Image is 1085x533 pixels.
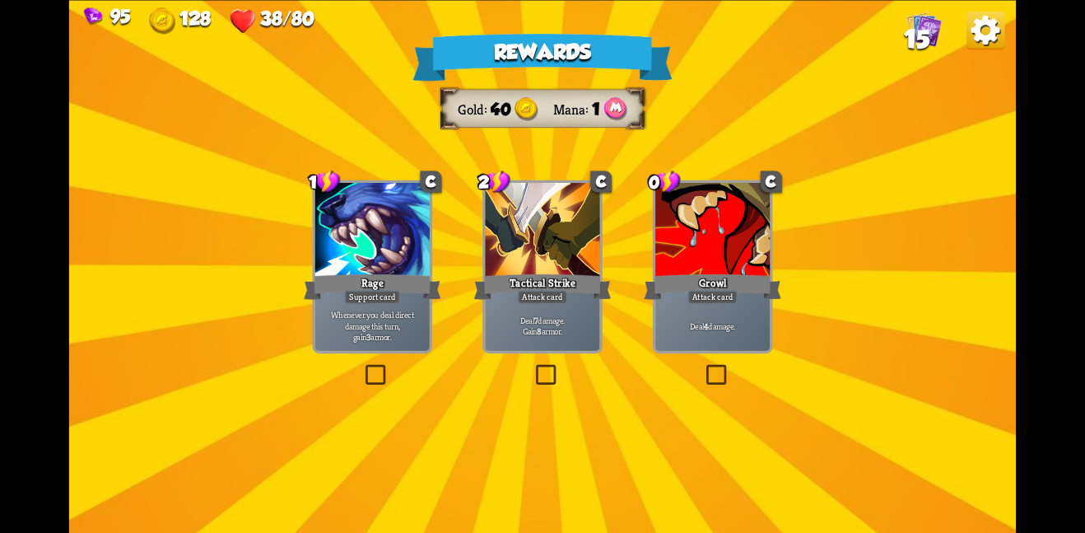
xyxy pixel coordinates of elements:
[304,271,441,302] div: Rage
[478,169,510,193] div: 2
[604,97,627,121] img: Mana_Points.png
[412,33,672,81] div: Rewards
[149,7,175,34] img: Gold.png
[421,171,442,192] div: C
[590,171,612,192] div: C
[179,7,212,29] span: 128
[906,11,942,46] img: Cards_Icon.png
[230,7,314,35] div: Health
[491,99,510,118] span: 40
[366,331,370,343] b: 3
[515,97,538,121] img: Gold.png
[687,290,738,304] div: Attack card
[260,7,314,29] span: 38/80
[649,169,681,193] div: 0
[458,100,491,118] div: Gold
[474,271,612,302] div: Tactical Strike
[761,171,782,192] div: C
[704,320,708,331] b: 4
[906,11,942,50] div: View all the cards in your deck
[344,290,400,304] div: Support card
[904,25,929,54] span: 15
[966,11,1005,49] img: Options_Button.png
[318,308,426,342] p: Whenever you deal direct damage this turn, gain armor.
[84,7,103,26] img: Gem.png
[537,325,541,337] b: 8
[534,314,538,325] b: 7
[518,290,568,304] div: Attack card
[592,99,600,118] span: 1
[84,5,131,26] div: Gems
[659,320,767,331] p: Deal damage.
[644,271,781,302] div: Growl
[553,100,593,118] div: Mana
[309,169,341,193] div: 1
[230,7,256,34] img: Heart.png
[149,7,211,35] div: Gold
[488,314,597,336] p: Deal damage. Gain armor.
